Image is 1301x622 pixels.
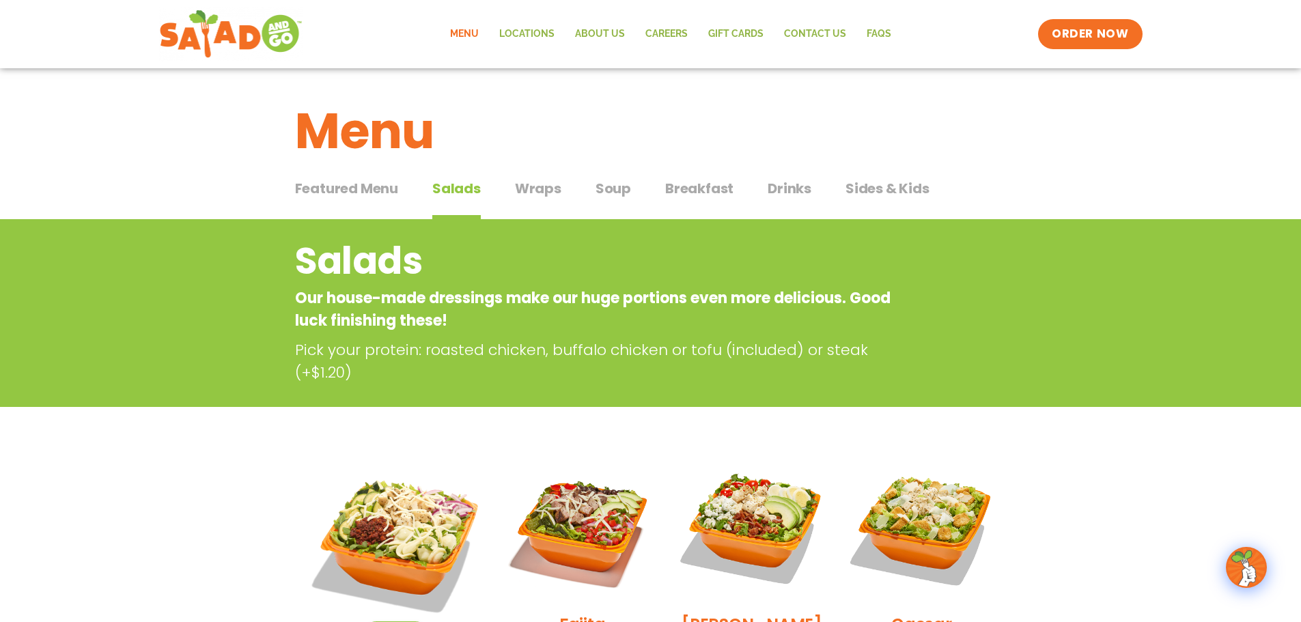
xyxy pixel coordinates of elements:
span: Drinks [768,178,811,199]
h1: Menu [295,94,1007,168]
span: Sides & Kids [845,178,929,199]
p: Our house-made dressings make our huge portions even more delicious. Good luck finishing these! [295,287,897,332]
span: Salads [432,178,481,199]
span: Featured Menu [295,178,398,199]
a: Careers [635,18,698,50]
p: Pick your protein: roasted chicken, buffalo chicken or tofu (included) or steak (+$1.20) [295,339,903,384]
img: new-SAG-logo-768×292 [159,7,303,61]
a: Menu [440,18,489,50]
a: Locations [489,18,565,50]
span: Wraps [515,178,561,199]
img: Product photo for Caesar Salad [847,453,996,602]
img: Product photo for Cobb Salad [677,453,826,602]
nav: Menu [440,18,901,50]
a: FAQs [856,18,901,50]
img: Product photo for Fajita Salad [507,453,656,602]
span: ORDER NOW [1052,26,1128,42]
a: About Us [565,18,635,50]
a: Contact Us [774,18,856,50]
div: Tabbed content [295,173,1007,220]
img: wpChatIcon [1227,548,1265,586]
h2: Salads [295,234,897,289]
span: Breakfast [665,178,733,199]
a: ORDER NOW [1038,19,1142,49]
a: GIFT CARDS [698,18,774,50]
span: Soup [596,178,631,199]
